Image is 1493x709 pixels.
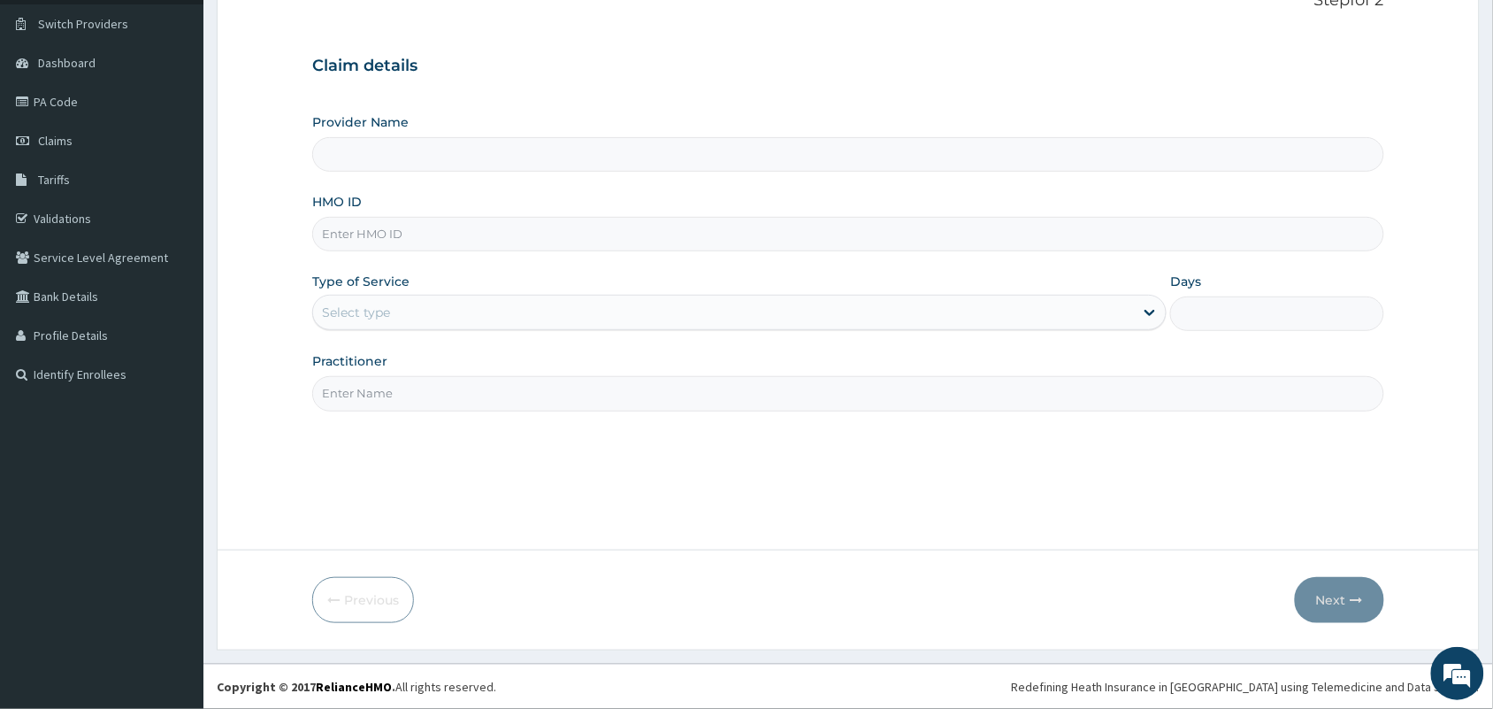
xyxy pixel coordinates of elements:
input: Enter HMO ID [312,217,1384,251]
label: Type of Service [312,273,410,290]
strong: Copyright © 2017 . [217,679,395,695]
label: Provider Name [312,113,409,131]
footer: All rights reserved. [203,664,1493,709]
input: Enter Name [312,376,1384,411]
button: Previous [312,577,414,623]
label: HMO ID [312,193,362,211]
span: Tariffs [38,172,70,188]
h3: Claim details [312,57,1384,76]
span: Claims [38,133,73,149]
div: Redefining Heath Insurance in [GEOGRAPHIC_DATA] using Telemedicine and Data Science! [1012,678,1480,696]
span: Switch Providers [38,16,128,32]
label: Days [1170,273,1201,290]
a: RelianceHMO [316,679,392,695]
span: Dashboard [38,55,96,71]
label: Practitioner [312,352,387,370]
button: Next [1295,577,1384,623]
div: Select type [322,304,390,321]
